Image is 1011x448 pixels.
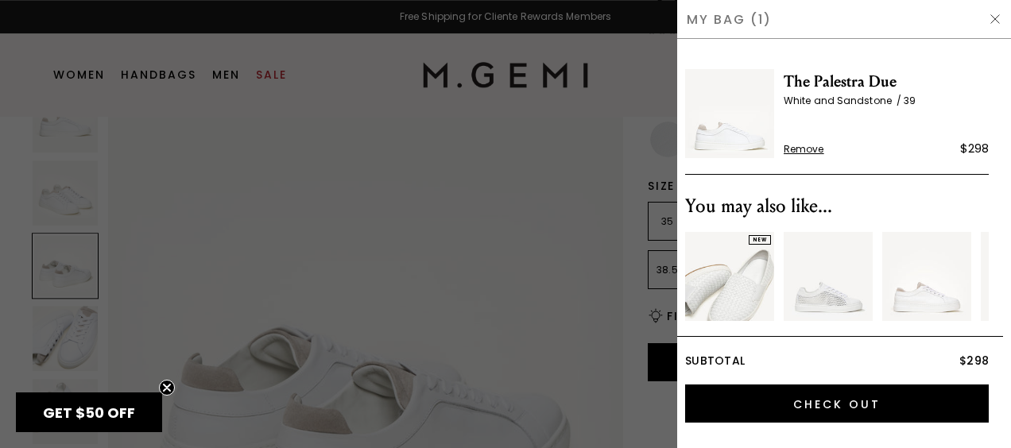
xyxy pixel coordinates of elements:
[882,335,971,367] div: The Palestra Alta
[685,384,989,423] input: Check Out
[882,232,971,367] a: The Palestra Alta
[989,13,1001,25] img: Hide Drawer
[685,69,774,158] img: The Palestra Due
[784,69,989,95] span: The Palestra Due
[685,194,989,219] div: You may also like...
[16,392,162,432] div: GET $50 OFFClose teaser
[685,232,774,383] a: NEWThe [PERSON_NAME] Due
[904,94,916,107] span: 39
[159,380,175,396] button: Close teaser
[784,232,873,321] img: 7336352350267_01_Main_New_ThePalestraLattice_White_Leather_290x387_crop_center.jpg
[784,335,873,367] div: The Palestra Lattice
[960,139,989,158] div: $298
[784,94,904,107] span: White and Sandstone
[784,143,824,156] span: Remove
[685,353,745,369] span: Subtotal
[882,232,971,321] img: 7246746091579_01_Main_New_ThePalestraAlta_WhiteAndSandstone_Leather_290x387_crop_center.jpg
[959,353,989,369] span: $298
[43,403,135,423] span: GET $50 OFF
[784,232,873,367] a: The Palestra Lattice
[749,235,771,245] div: NEW
[685,335,775,383] div: The [PERSON_NAME] Due
[685,232,774,321] img: 7386807107643_04_Alt_New_TheCerchioDue_White_Leather_290x387_crop_center.jpg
